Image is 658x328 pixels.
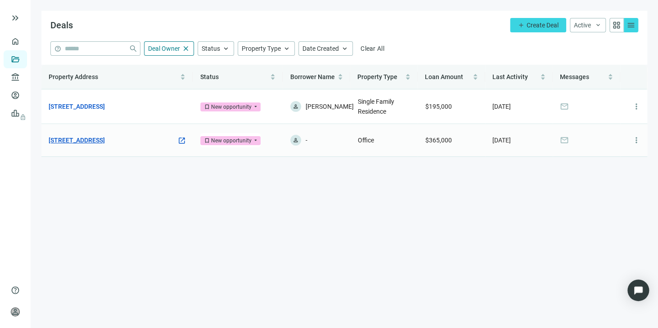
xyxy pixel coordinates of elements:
span: Office [357,137,374,144]
span: menu [626,21,635,30]
span: Loan Amount [425,73,463,80]
span: person [293,103,299,110]
span: Borrower Name [290,73,334,80]
span: $365,000 [425,137,451,144]
span: Status [200,73,218,80]
span: open_in_new [178,137,186,145]
span: bookmark [204,137,210,144]
span: [PERSON_NAME] [306,101,354,112]
a: [STREET_ADDRESS] [49,135,105,145]
span: Active [574,22,591,29]
span: Messages [560,73,589,80]
span: Property Address [49,73,98,80]
button: more_vert [627,98,645,115]
span: more_vert [632,136,641,145]
span: grid_view [612,21,621,30]
span: Property Type [357,73,397,80]
a: open_in_new [178,136,186,146]
button: keyboard_double_arrow_right [10,13,21,23]
a: [STREET_ADDRESS] [49,102,105,111]
div: Open Intercom Messenger [627,279,649,301]
span: - [306,135,307,146]
span: help [11,286,20,295]
div: New opportunity [211,136,252,145]
span: person [11,307,20,316]
span: Date Created [302,45,339,52]
span: add [518,22,525,29]
span: Clear All [361,45,384,52]
span: [DATE] [492,103,511,110]
span: Deal Owner [148,45,180,52]
span: Last Activity [492,73,528,80]
span: Property Type [242,45,281,52]
span: keyboard_arrow_down [595,22,602,29]
span: person [293,137,299,143]
span: keyboard_arrow_up [341,44,349,53]
button: Clear All [356,41,388,56]
span: keyboard_arrow_up [283,44,291,53]
div: New opportunity [211,102,252,111]
span: help [54,45,61,52]
span: Status [202,45,220,52]
span: keyboard_arrow_up [222,44,230,53]
span: more_vert [632,102,641,111]
span: bookmark [204,104,210,110]
span: Single Family Residence [357,98,394,115]
button: Activekeyboard_arrow_down [570,18,606,32]
button: more_vert [627,131,645,149]
span: [DATE] [492,137,511,144]
button: addCreate Deal [510,18,566,32]
span: mail [560,102,569,111]
span: close [182,44,190,53]
span: Create Deal [527,22,559,29]
span: $195,000 [425,103,451,110]
span: mail [560,136,569,145]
